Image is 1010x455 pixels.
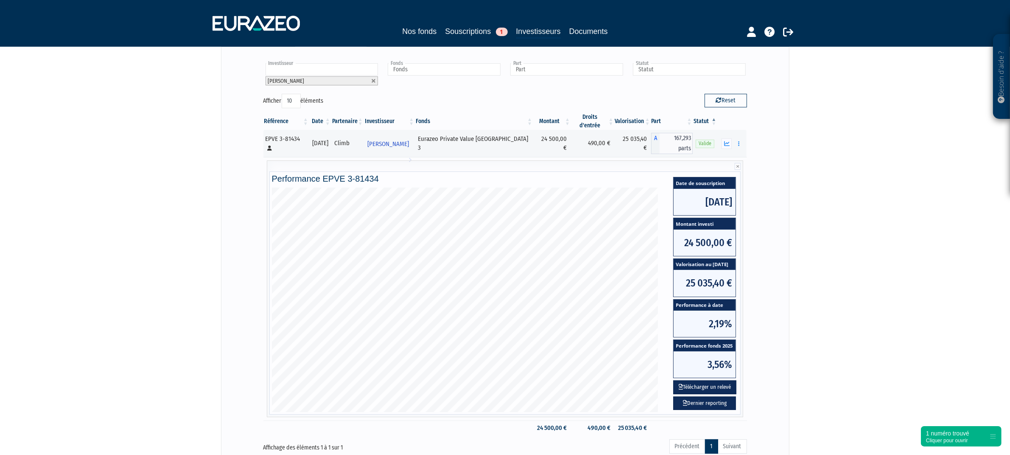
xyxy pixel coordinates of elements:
[674,230,736,256] span: 24 500,00 €
[364,135,415,152] a: [PERSON_NAME]
[674,340,736,351] span: Performance fonds 2025
[651,133,693,154] div: A - Eurazeo Private Value Europe 3
[674,351,736,378] span: 3,56%
[369,33,441,47] div: Documents (3)
[674,311,736,337] span: 2,19%
[615,130,651,157] td: 25 035,40 €
[295,33,367,47] div: Portefeuille (1)
[674,189,736,215] span: [DATE]
[571,421,615,435] td: 490,00 €
[309,113,331,130] th: Date: activer pour trier la colonne par ordre croissant
[263,113,310,130] th: Référence : activer pour trier la colonne par ordre croissant
[651,133,660,154] span: A
[674,259,736,270] span: Valorisation au [DATE]
[569,25,608,37] a: Documents
[331,130,364,157] td: Climb
[705,439,718,454] a: 1
[445,25,507,37] a: Souscriptions1
[312,139,328,148] div: [DATE]
[674,270,736,296] span: 25 035,40 €
[615,421,651,435] td: 25 035,40 €
[331,113,364,130] th: Partenaire: activer pour trier la colonne par ordre croissant
[367,136,409,152] span: [PERSON_NAME]
[221,33,293,47] div: Informations investisseur
[571,113,615,130] th: Droits d'entrée: activer pour trier la colonne par ordre croissant
[673,380,736,394] button: Télécharger un relevé
[364,113,415,130] th: Investisseur: activer pour trier la colonne par ordre croissant
[263,94,324,108] label: Afficher éléments
[660,133,693,154] span: 167,293 parts
[705,94,747,107] button: Reset
[615,113,651,130] th: Valorisation: activer pour trier la colonne par ordre croissant
[409,152,412,168] i: Voir l'investisseur
[268,146,272,151] i: [Français] Personne physique
[693,113,717,130] th: Statut : activer pour trier la colonne par ordre d&eacute;croissant
[263,438,458,452] div: Affichage des éléments 1 à 1 sur 1
[516,25,561,39] a: Investisseurs
[272,174,739,183] h4: Performance EPVE 3-81434
[571,130,615,157] td: 490,00 €
[674,300,736,311] span: Performance à date
[674,177,736,189] span: Date de souscription
[651,113,693,130] th: Part: activer pour trier la colonne par ordre croissant
[496,28,508,36] span: 1
[533,130,571,157] td: 24 500,00 €
[266,135,307,153] div: EPVE 3-81434
[673,396,736,410] a: Dernier reporting
[402,25,436,37] a: Nos fonds
[282,94,301,108] select: Afficheréléments
[213,16,300,31] img: 1732889491-logotype_eurazeo_blanc_rvb.png
[533,421,571,435] td: 24 500,00 €
[418,135,531,153] div: Eurazeo Private Value [GEOGRAPHIC_DATA] 3
[696,140,714,148] span: Valide
[674,218,736,230] span: Montant investi
[997,39,1007,115] p: Besoin d'aide ?
[268,78,305,84] span: [PERSON_NAME]
[415,113,534,130] th: Fonds: activer pour trier la colonne par ordre croissant
[533,113,571,130] th: Montant: activer pour trier la colonne par ordre croissant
